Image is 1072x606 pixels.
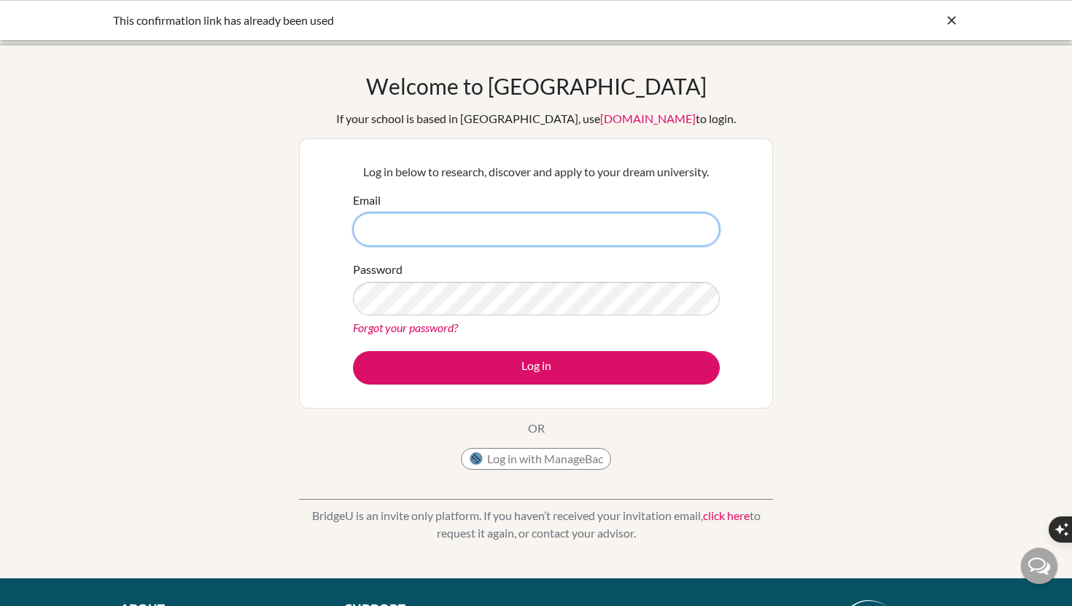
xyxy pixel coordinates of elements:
[353,163,720,181] p: Log in below to research, discover and apply to your dream university.
[34,10,63,23] span: Help
[600,111,696,125] a: [DOMAIN_NAME]
[336,110,736,127] div: If your school is based in [GEOGRAPHIC_DATA], use to login.
[366,73,707,99] h1: Welcome to [GEOGRAPHIC_DATA]
[528,420,545,437] p: OR
[353,351,720,385] button: Log in
[299,507,773,542] p: BridgeU is an invite only platform. If you haven’t received your invitation email, to request it ...
[353,320,458,334] a: Forgot your password?
[703,508,750,522] a: click here
[113,12,740,29] div: This confirmation link has already been used
[353,261,403,278] label: Password
[353,192,381,209] label: Email
[461,448,611,470] button: Log in with ManageBac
